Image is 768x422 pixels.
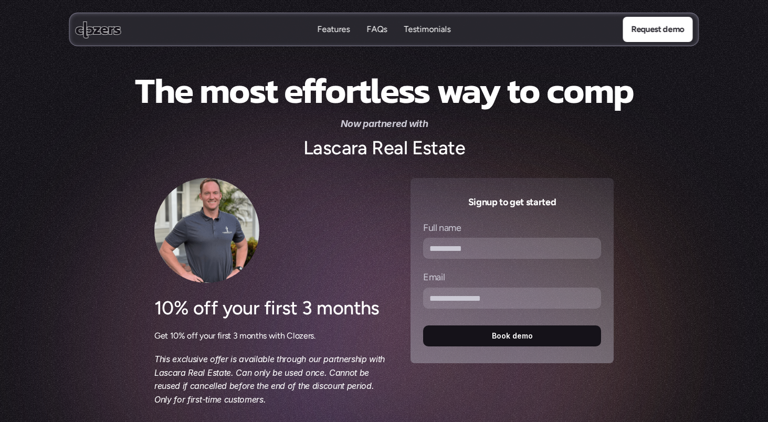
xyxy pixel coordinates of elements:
[318,24,350,36] a: FeaturesFeatures
[303,135,465,161] h2: Lascara Real Estate
[423,238,601,259] input: Full name
[423,195,601,209] h3: Signup to get started
[154,329,385,343] p: Get 10% off your first 3 months with Clozers.
[154,296,385,321] h2: 10% off your first 3 months
[367,35,387,47] p: FAQs
[423,222,461,234] p: Full name
[423,288,601,309] input: Email
[340,118,428,129] em: Now partnered with
[623,17,692,42] a: Request demo
[154,354,387,405] em: This exclusive offer is available through our partnership with Lascara Real Estate. Can only be u...
[423,325,601,346] button: Book demo
[423,271,445,283] p: Email
[631,23,684,36] p: Request demo
[86,69,682,112] h1: The most effortless way to comp
[404,35,451,47] p: Testimonials
[318,24,350,35] p: Features
[367,24,387,35] p: FAQs
[492,332,533,341] p: Book demo
[367,24,387,36] a: FAQsFAQs
[404,24,451,35] p: Testimonials
[318,35,350,47] p: Features
[404,24,451,36] a: TestimonialsTestimonials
